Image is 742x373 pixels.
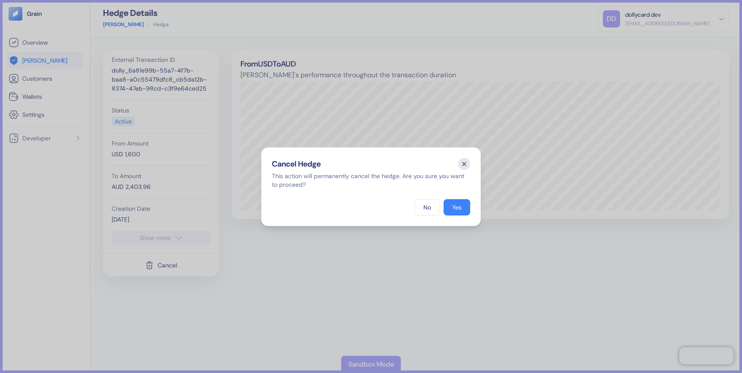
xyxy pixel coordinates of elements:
button: No [414,199,440,215]
button: Yes [444,199,470,215]
div: This action will permanently cancel the hedge. Are you sure you want to proceed? [272,172,470,189]
div: No [423,204,431,210]
div: Yes [452,204,462,210]
div: Cancel Hedge [272,158,470,170]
